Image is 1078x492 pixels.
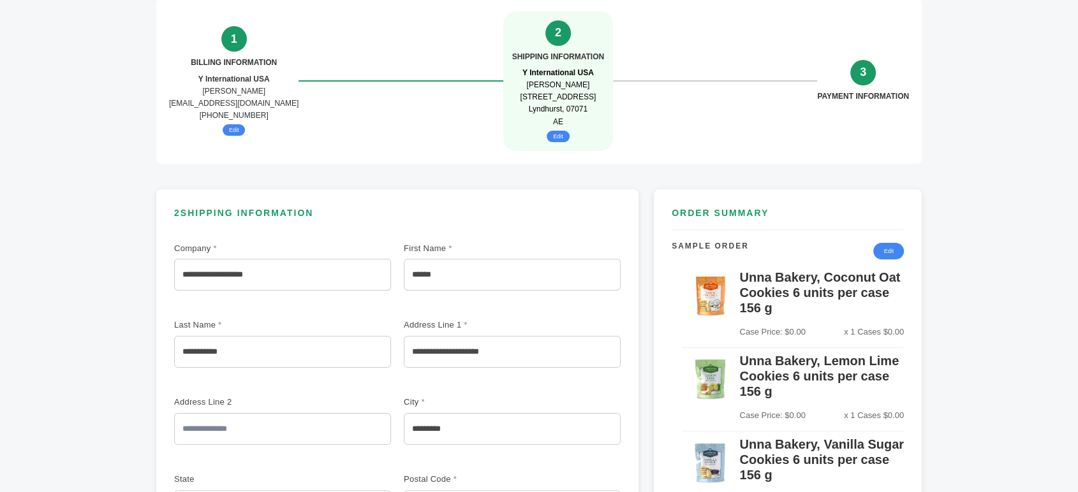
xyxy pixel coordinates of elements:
h5: Unna Bakery, Coconut Oat Cookies 6 units per case 156 g [739,270,904,321]
h5: Unna Bakery, Vanilla Sugar Cookies 6 units per case 156 g [739,437,904,488]
span: 2 [174,208,181,218]
h3: ORDER SUMMARY [672,207,904,230]
div: 1 [221,26,247,52]
div: PAYMENT INFORMATION [817,90,909,103]
button: Edit [223,124,246,136]
span: x 1 Cases $0.00 [844,324,904,340]
label: Last Name [174,319,263,332]
strong: Y International USA [198,75,270,83]
label: Address Line 2 [174,396,263,409]
button: Edit [547,131,570,142]
label: Postal Code [404,473,493,486]
label: First Name [404,242,493,256]
span: Case Price: $0.00 [739,324,805,340]
div: [PERSON_NAME] [EMAIL_ADDRESS][DOMAIN_NAME] [PHONE_NUMBER] [169,73,299,122]
label: City [404,396,493,409]
h3: SHIPPING INFORMATION [174,207,621,229]
div: BILLING INFORMATION [191,57,277,69]
label: State [174,473,263,486]
label: Address Line 1 [404,319,493,332]
span: Case Price: $0.00 [739,408,805,423]
h4: Sample Order [672,240,749,262]
div: 2 [545,20,571,46]
div: [PERSON_NAME] [STREET_ADDRESS] Lyndhurst, 07071 AE [520,67,596,128]
div: 3 [850,60,876,85]
h5: Unna Bakery, Lemon Lime Cookies 6 units per case 156 g [739,353,904,404]
label: Company [174,242,263,256]
span: x 1 Cases $0.00 [844,408,904,423]
a: Edit [873,243,904,259]
div: SHIPPING INFORMATION [512,51,604,63]
strong: Y International USA [522,68,594,77]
